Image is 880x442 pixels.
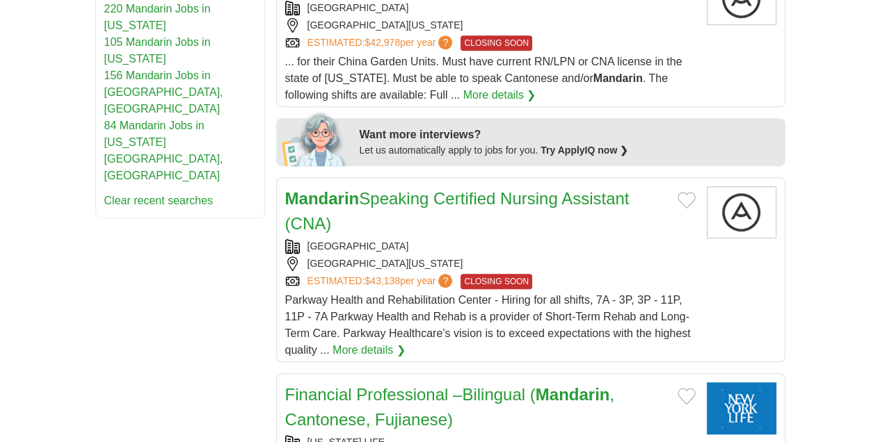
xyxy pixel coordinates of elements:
a: ESTIMATED:$43,138per year? [307,274,456,289]
a: 84 Mandarin Jobs in [US_STATE][GEOGRAPHIC_DATA], [GEOGRAPHIC_DATA] [104,120,223,181]
img: New York Life logo [707,382,776,434]
button: Add to favorite jobs [678,388,696,404]
strong: Mandarin [536,385,610,404]
div: [GEOGRAPHIC_DATA][US_STATE] [285,18,696,33]
span: CLOSING SOON [461,274,532,289]
span: ? [438,35,452,49]
span: ... for their China Garden Units. Must have current RN/LPN or CNA license in the state of [US_STA... [285,56,682,101]
div: [GEOGRAPHIC_DATA][US_STATE] [285,256,696,271]
span: $42,978 [365,37,400,48]
span: ? [438,274,452,288]
div: [GEOGRAPHIC_DATA] [285,1,696,15]
div: Want more interviews? [360,126,777,143]
a: Financial Professional –Bilingual (Mandarin, Cantonese, Fujianese) [285,385,615,429]
a: 220 Mandarin Jobs in [US_STATE] [104,3,211,31]
strong: Mandarin [285,189,360,208]
span: $43,138 [365,275,400,286]
img: Company logo [707,186,776,238]
span: Parkway Health and Rehabilitation Center - Hiring for all shifts, 7A - 3P, 3P - 11P, 11P - 7A Par... [285,294,691,356]
a: More details ❯ [463,87,536,104]
a: Try ApplyIQ now ❯ [541,145,628,156]
a: More details ❯ [333,342,406,359]
div: [GEOGRAPHIC_DATA] [285,239,696,254]
div: Let us automatically apply to jobs for you. [360,143,777,158]
img: apply-iq-scientist.png [282,110,349,166]
strong: Mandarin [593,72,643,84]
a: ESTIMATED:$42,978per year? [307,35,456,51]
a: MandarinSpeaking Certified Nursing Assistant (CNA) [285,189,630,233]
a: 105 Mandarin Jobs in [US_STATE] [104,36,211,65]
button: Add to favorite jobs [678,192,696,208]
a: 156 Mandarin Jobs in [GEOGRAPHIC_DATA], [GEOGRAPHIC_DATA] [104,69,223,115]
a: Clear recent searches [104,195,214,206]
span: CLOSING SOON [461,35,532,51]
